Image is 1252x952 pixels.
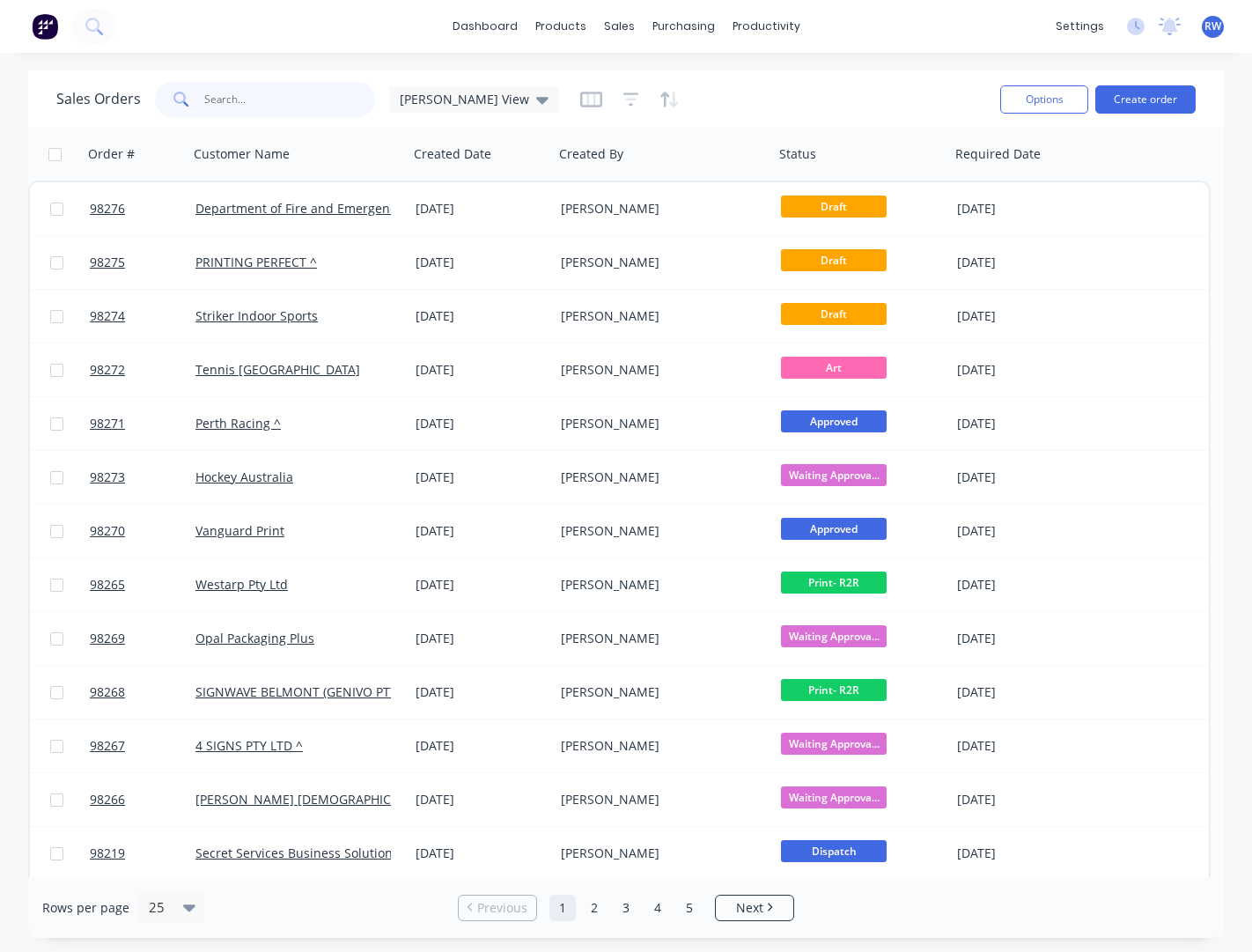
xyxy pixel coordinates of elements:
[781,518,887,540] span: Approved
[32,13,58,40] img: Factory
[957,254,1097,271] div: [DATE]
[195,254,317,270] a: PRINTING PERFECT ^
[90,397,195,450] a: 98271
[88,145,135,163] div: Order #
[957,683,1097,701] div: [DATE]
[444,13,527,40] a: dashboard
[644,13,724,40] div: purchasing
[957,630,1097,647] div: [DATE]
[559,145,623,163] div: Created By
[90,612,195,665] a: 98269
[90,630,125,647] span: 98269
[416,630,547,647] div: [DATE]
[90,415,125,432] span: 98271
[676,895,703,921] a: Page 5
[716,899,793,917] a: Next page
[416,415,547,432] div: [DATE]
[724,13,809,40] div: productivity
[195,522,284,539] a: Vanguard Print
[90,361,125,379] span: 98272
[781,303,887,325] span: Draft
[561,630,756,647] div: [PERSON_NAME]
[414,145,491,163] div: Created Date
[416,522,547,540] div: [DATE]
[955,145,1041,163] div: Required Date
[204,82,376,117] input: Search...
[42,899,129,917] span: Rows per page
[416,307,547,325] div: [DATE]
[781,572,887,594] span: Print- R2R
[416,576,547,594] div: [DATE]
[781,196,887,218] span: Draft
[416,469,547,486] div: [DATE]
[781,357,887,379] span: Art
[781,249,887,271] span: Draft
[957,737,1097,755] div: [DATE]
[957,845,1097,862] div: [DATE]
[781,786,887,808] span: Waiting Approva...
[957,469,1097,486] div: [DATE]
[90,343,195,396] a: 98272
[779,145,816,163] div: Status
[90,720,195,772] a: 98267
[451,895,801,921] ul: Pagination
[1047,13,1113,40] div: settings
[90,505,195,557] a: 98270
[527,13,595,40] div: products
[90,737,125,755] span: 98267
[90,451,195,504] a: 98273
[416,200,547,218] div: [DATE]
[90,576,125,594] span: 98265
[561,522,756,540] div: [PERSON_NAME]
[561,791,756,808] div: [PERSON_NAME]
[781,840,887,862] span: Dispatch
[957,200,1097,218] div: [DATE]
[90,683,125,701] span: 98268
[561,845,756,862] div: [PERSON_NAME]
[957,415,1097,432] div: [DATE]
[416,791,547,808] div: [DATE]
[195,307,318,324] a: Striker Indoor Sports
[416,845,547,862] div: [DATE]
[781,625,887,647] span: Waiting Approva...
[195,845,406,861] a: Secret Services Business Solutions*
[561,469,756,486] div: [PERSON_NAME]
[416,361,547,379] div: [DATE]
[561,307,756,325] div: [PERSON_NAME]
[561,737,756,755] div: [PERSON_NAME]
[195,469,293,485] a: Hockey Australia
[957,307,1097,325] div: [DATE]
[194,145,290,163] div: Customer Name
[561,415,756,432] div: [PERSON_NAME]
[595,13,644,40] div: sales
[195,200,454,217] a: Department of Fire and Emergency Services
[644,895,671,921] a: Page 4
[957,361,1097,379] div: [DATE]
[561,361,756,379] div: [PERSON_NAME]
[90,845,125,862] span: 98219
[90,236,195,289] a: 98275
[613,895,639,921] a: Page 3
[561,683,756,701] div: [PERSON_NAME]
[90,791,125,808] span: 98266
[195,683,467,700] a: SIGNWAVE BELMONT (GENIVO PTY LTD T/AS) ^
[90,290,195,343] a: 98274
[90,182,195,235] a: 98276
[957,791,1097,808] div: [DATE]
[90,773,195,826] a: 98266
[416,254,547,271] div: [DATE]
[1204,18,1221,34] span: RW
[1000,85,1088,114] button: Options
[90,522,125,540] span: 98270
[781,464,887,486] span: Waiting Approva...
[195,361,360,378] a: Tennis [GEOGRAPHIC_DATA]
[90,666,195,719] a: 98268
[90,254,125,271] span: 98275
[459,899,536,917] a: Previous page
[400,90,529,108] span: [PERSON_NAME] View
[90,307,125,325] span: 98274
[416,683,547,701] div: [DATE]
[781,410,887,432] span: Approved
[549,895,576,921] a: Page 1 is your current page
[90,200,125,218] span: 98276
